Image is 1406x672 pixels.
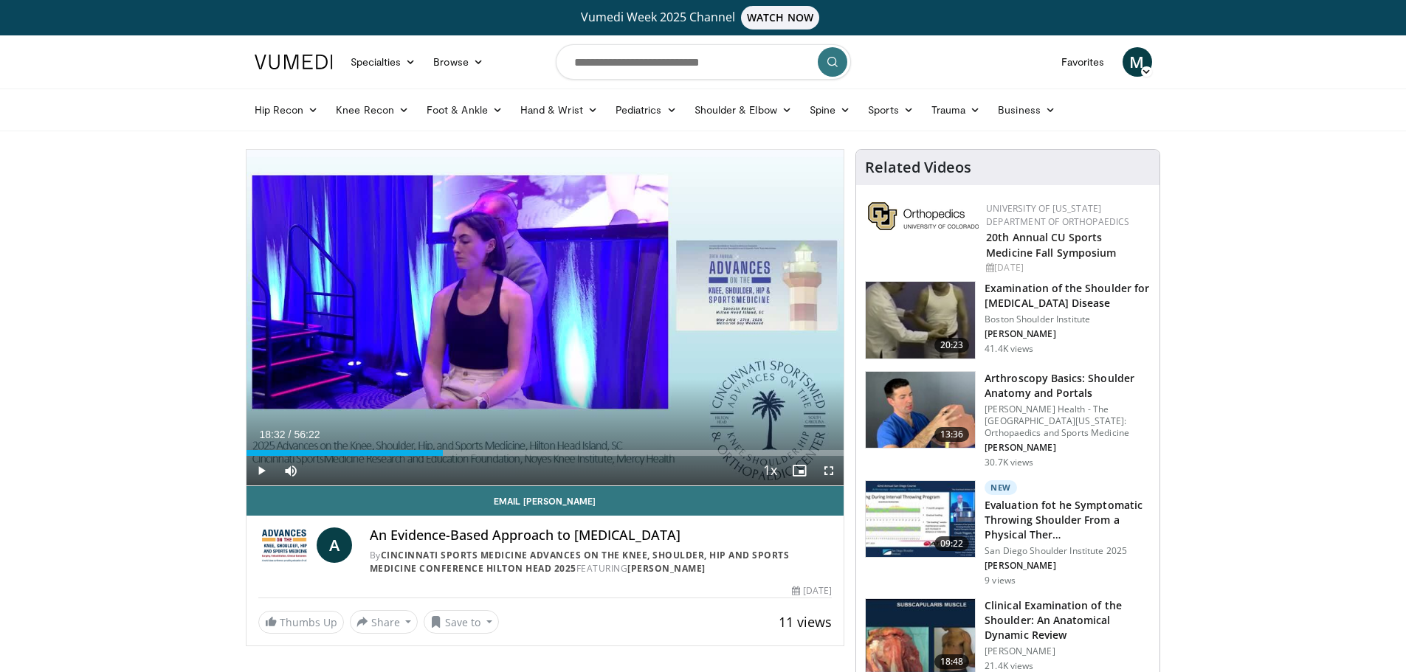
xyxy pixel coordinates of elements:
[294,429,320,440] span: 56:22
[247,150,844,486] video-js: Video Player
[779,613,832,631] span: 11 views
[865,371,1151,468] a: 13:36 Arthroscopy Basics: Shoulder Anatomy and Portals [PERSON_NAME] Health - The [GEOGRAPHIC_DAT...
[985,442,1151,454] p: [PERSON_NAME]
[985,575,1016,586] p: 9 views
[289,429,292,440] span: /
[370,549,833,575] div: By FEATURING
[986,202,1129,228] a: University of [US_STATE] Department of Orthopaedics
[276,456,306,485] button: Mute
[257,6,1150,30] a: Vumedi Week 2025 ChannelWATCH NOW
[868,202,979,230] img: 355603a8-37da-49b6-856f-e00d7e9307d3.png.150x105_q85_autocrop_double_scale_upscale_version-0.2.png
[985,328,1151,340] p: [PERSON_NAME]
[865,159,971,176] h4: Related Videos
[686,95,801,125] a: Shoulder & Elbow
[814,456,844,485] button: Fullscreen
[985,498,1151,542] h3: Evaluation fot he Symptomatic Throwing Shoulder From a Physical Ther…
[986,230,1116,260] a: 20th Annual CU Sports Medicine Fall Symposium
[985,314,1151,325] p: Boston Shoulder Institute
[866,372,975,448] img: 9534a039-0eaa-4167-96cf-d5be049a70d8.150x105_q85_crop-smart_upscale.jpg
[424,47,492,77] a: Browse
[327,95,418,125] a: Knee Recon
[246,95,328,125] a: Hip Recon
[985,598,1151,642] h3: Clinical Examination of the Shoulder: An Anatomical Dynamic Review
[370,527,833,544] h4: An Evidence-Based Approach to [MEDICAL_DATA]
[258,527,311,563] img: Cincinnati Sports Medicine Advances on the Knee, Shoulder, Hip and Sports Medicine Conference Hil...
[556,44,851,80] input: Search topics, interventions
[985,560,1151,572] p: [PERSON_NAME]
[934,654,970,669] span: 18:48
[755,456,785,485] button: Playback Rate
[260,429,286,440] span: 18:32
[985,403,1151,439] p: [PERSON_NAME] Health - The [GEOGRAPHIC_DATA][US_STATE]: Orthopaedics and Sports Medicine
[350,610,418,634] button: Share
[607,95,686,125] a: Pediatrics
[923,95,990,125] a: Trauma
[627,562,706,575] a: [PERSON_NAME]
[741,6,819,30] span: WATCH NOW
[985,457,1033,468] p: 30.7K views
[424,610,499,634] button: Save to
[985,545,1151,557] p: San Diego Shoulder Institute 2025
[511,95,607,125] a: Hand & Wrist
[866,282,975,358] img: Screen_shot_2010-09-13_at_8.52.47_PM_1.png.150x105_q85_crop-smart_upscale.jpg
[247,456,276,485] button: Play
[934,536,970,551] span: 09:22
[866,481,975,558] img: 52bd361f-5ad8-4d12-917c-a6aadf70de3f.150x105_q85_crop-smart_upscale.jpg
[985,660,1033,672] p: 21.4K views
[985,645,1151,657] p: [PERSON_NAME]
[317,527,352,563] a: A
[986,261,1148,274] div: [DATE]
[370,549,790,575] a: Cincinnati Sports Medicine Advances on the Knee, Shoulder, Hip and Sports Medicine Conference Hil...
[342,47,425,77] a: Specialties
[985,371,1151,401] h3: Arthroscopy Basics: Shoulder Anatomy and Portals
[1123,47,1152,77] a: M
[785,456,814,485] button: Enable picture-in-picture mode
[865,281,1151,359] a: 20:23 Examination of the Shoulder for [MEDICAL_DATA] Disease Boston Shoulder Institute [PERSON_NA...
[989,95,1064,125] a: Business
[859,95,923,125] a: Sports
[801,95,859,125] a: Spine
[258,611,344,634] a: Thumbs Up
[985,480,1017,495] p: New
[792,584,832,597] div: [DATE]
[934,427,970,442] span: 13:36
[865,480,1151,586] a: 09:22 New Evaluation fot he Symptomatic Throwing Shoulder From a Physical Ther… San Diego Shoulde...
[418,95,511,125] a: Foot & Ankle
[985,343,1033,355] p: 41.4K views
[247,486,844,516] a: Email [PERSON_NAME]
[247,450,844,456] div: Progress Bar
[1052,47,1114,77] a: Favorites
[985,281,1151,311] h3: Examination of the Shoulder for [MEDICAL_DATA] Disease
[934,338,970,353] span: 20:23
[255,55,333,69] img: VuMedi Logo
